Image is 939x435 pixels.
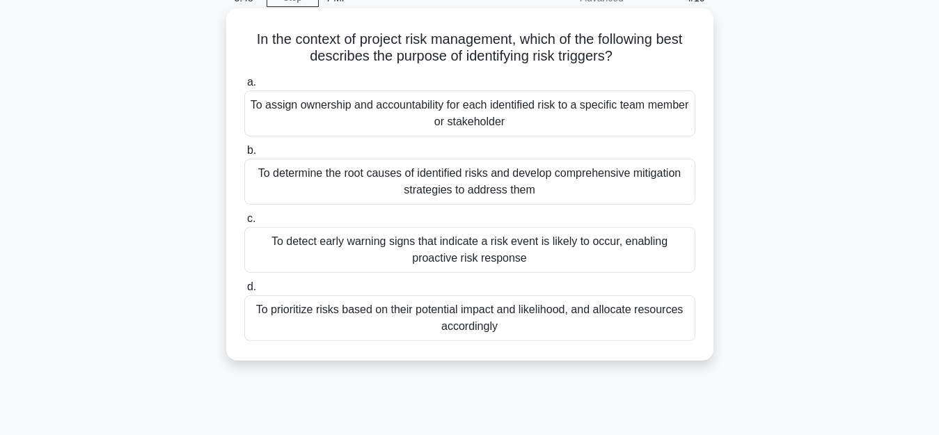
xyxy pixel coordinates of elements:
div: To assign ownership and accountability for each identified risk to a specific team member or stak... [244,90,695,136]
span: d. [247,280,256,292]
span: c. [247,212,255,224]
span: b. [247,144,256,156]
h5: In the context of project risk management, which of the following best describes the purpose of i... [243,31,697,65]
span: a. [247,76,256,88]
div: To determine the root causes of identified risks and develop comprehensive mitigation strategies ... [244,159,695,205]
div: To prioritize risks based on their potential impact and likelihood, and allocate resources accord... [244,295,695,341]
div: To detect early warning signs that indicate a risk event is likely to occur, enabling proactive r... [244,227,695,273]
